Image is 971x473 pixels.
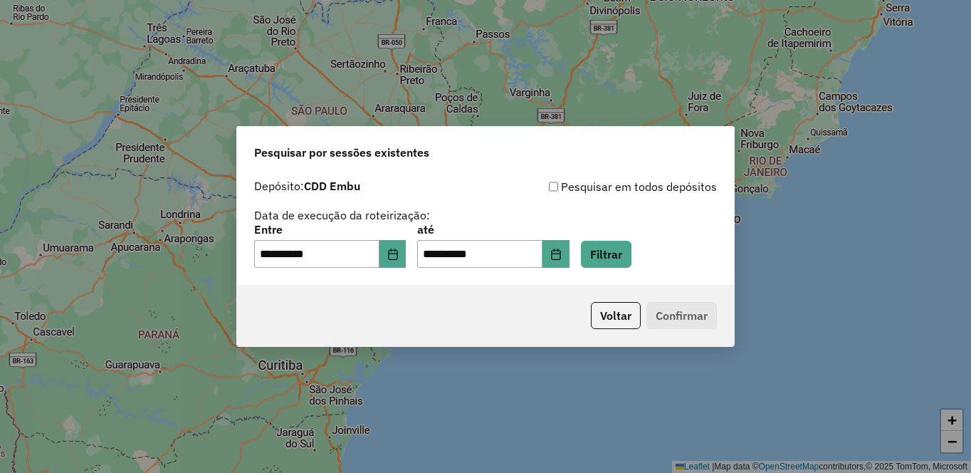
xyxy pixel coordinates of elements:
[591,302,641,329] button: Voltar
[379,240,406,269] button: Choose Date
[254,144,429,161] span: Pesquisar por sessões existentes
[485,178,717,195] div: Pesquisar em todos depósitos
[542,240,570,269] button: Choose Date
[581,241,631,268] button: Filtrar
[254,221,406,238] label: Entre
[254,177,360,194] label: Depósito:
[254,207,430,224] label: Data de execução da roteirização:
[417,221,569,238] label: até
[304,179,360,193] strong: CDD Embu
